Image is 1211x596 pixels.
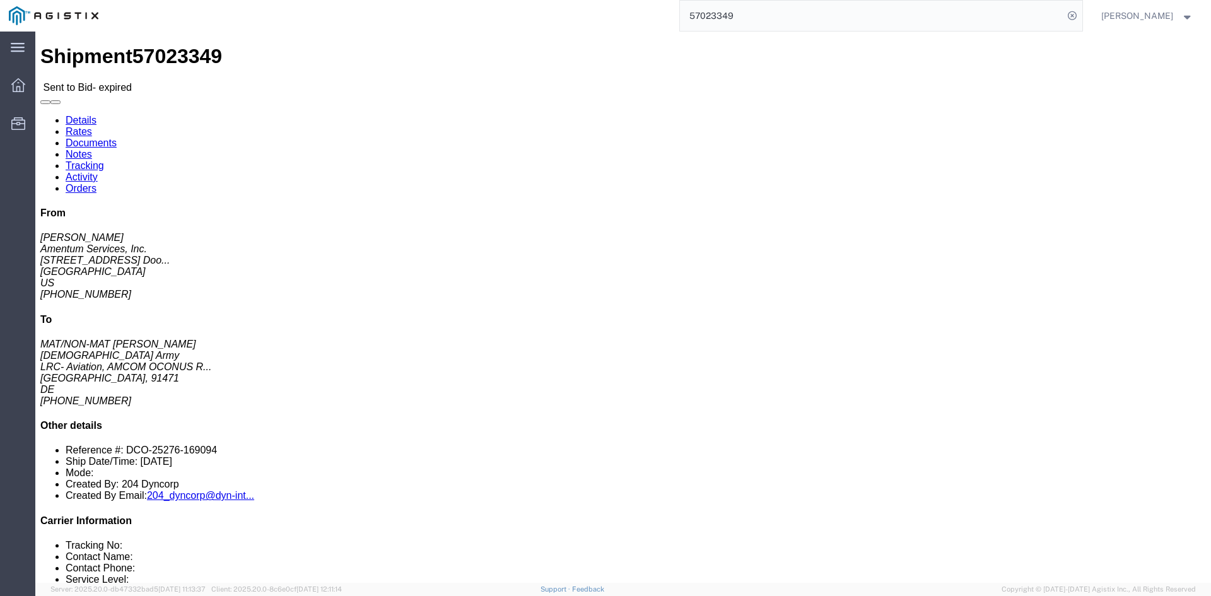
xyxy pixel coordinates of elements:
button: [PERSON_NAME] [1101,8,1194,23]
a: Feedback [572,585,604,593]
a: Support [541,585,572,593]
span: Client: 2025.20.0-8c6e0cf [211,585,342,593]
iframe: FS Legacy Container [35,32,1211,583]
span: [DATE] 11:13:37 [158,585,206,593]
span: [DATE] 12:11:14 [296,585,342,593]
img: logo [9,6,98,25]
span: Server: 2025.20.0-db47332bad5 [50,585,206,593]
input: Search for shipment number, reference number [680,1,1063,31]
span: Hernani De Azevedo [1101,9,1173,23]
span: Copyright © [DATE]-[DATE] Agistix Inc., All Rights Reserved [1002,584,1196,595]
